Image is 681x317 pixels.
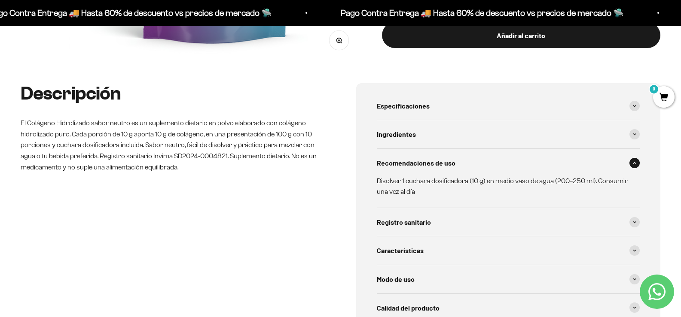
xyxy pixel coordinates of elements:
[377,236,640,265] summary: Características
[377,302,440,314] span: Calidad del producto
[377,208,640,236] summary: Registro sanitario
[377,92,640,120] summary: Especificaciones
[377,149,640,177] summary: Recomendaciones de uso
[21,118,325,172] p: El Colágeno Hidrolizado sabor neutro es un suplemento dietario en polvo elaborado con colágeno hi...
[377,245,424,256] span: Características
[399,30,643,41] div: Añadir al carrito
[377,217,431,228] span: Registro sanitario
[377,175,630,197] p: Disolver 1 cuchara dosificadora (10 g) en medio vaso de agua (200–250 ml). Consumir una vez al día
[377,274,415,285] span: Modo de uso
[377,129,416,140] span: Ingredientes
[377,100,430,112] span: Especificaciones
[21,83,325,104] h2: Descripción
[377,120,640,148] summary: Ingredientes
[377,157,455,169] span: Recomendaciones de uso
[382,23,660,48] button: Añadir al carrito
[649,84,659,94] mark: 0
[377,265,640,293] summary: Modo de uso
[220,6,503,20] p: Pago Contra Entrega 🚚 Hasta 60% de descuento vs precios de mercado 🛸
[653,93,675,103] a: 0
